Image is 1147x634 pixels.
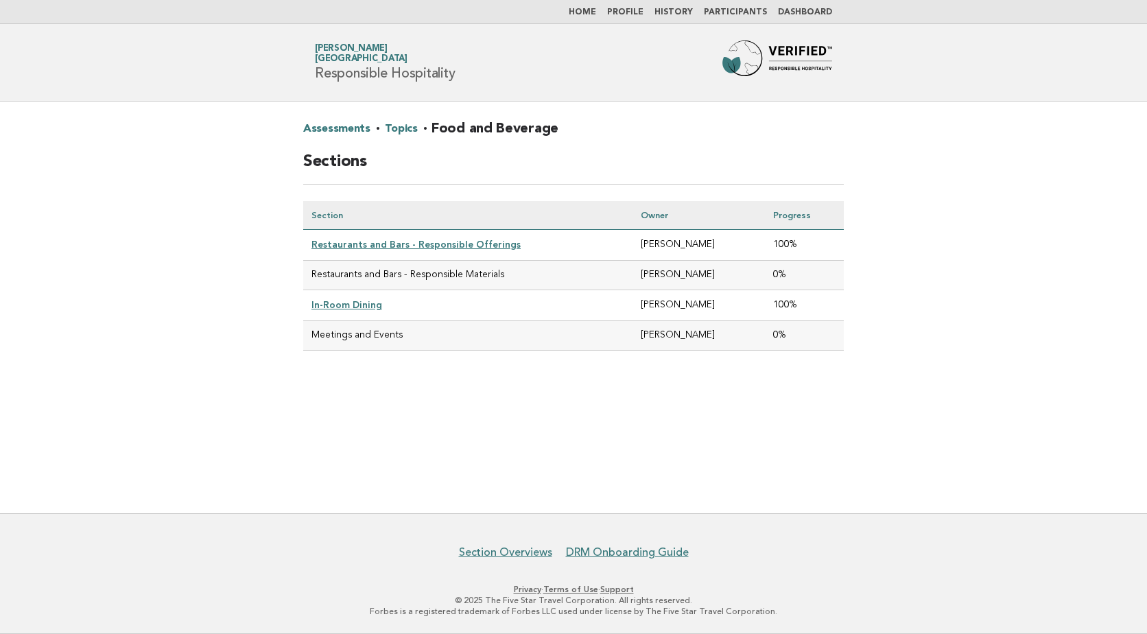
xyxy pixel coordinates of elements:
[778,8,832,16] a: Dashboard
[385,118,417,140] a: Topics
[722,40,832,84] img: Forbes Travel Guide
[303,118,370,140] a: Assessments
[765,230,844,261] td: 100%
[303,201,632,230] th: Section
[514,585,541,594] a: Privacy
[315,55,407,64] span: [GEOGRAPHIC_DATA]
[303,321,632,351] td: Meetings and Events
[607,8,643,16] a: Profile
[311,299,382,310] a: In-Room Dining
[654,8,693,16] a: History
[543,585,598,594] a: Terms of Use
[154,595,993,606] p: © 2025 The Five Star Travel Corporation. All rights reserved.
[315,45,455,80] h1: Responsible Hospitality
[632,230,765,261] td: [PERSON_NAME]
[704,8,767,16] a: Participants
[569,8,596,16] a: Home
[303,118,844,151] h2: · · Food and Beverage
[632,201,765,230] th: Owner
[632,321,765,351] td: [PERSON_NAME]
[154,606,993,617] p: Forbes is a registered trademark of Forbes LLC used under license by The Five Star Travel Corpora...
[765,201,844,230] th: Progress
[632,261,765,290] td: [PERSON_NAME]
[765,321,844,351] td: 0%
[765,261,844,290] td: 0%
[459,545,552,559] a: Section Overviews
[154,584,993,595] p: · ·
[600,585,634,594] a: Support
[566,545,689,559] a: DRM Onboarding Guide
[315,44,407,63] a: [PERSON_NAME][GEOGRAPHIC_DATA]
[303,151,844,185] h2: Sections
[311,239,521,250] a: Restaurants and Bars - Responsible Offerings
[632,290,765,321] td: [PERSON_NAME]
[765,290,844,321] td: 100%
[303,261,632,290] td: Restaurants and Bars - Responsible Materials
